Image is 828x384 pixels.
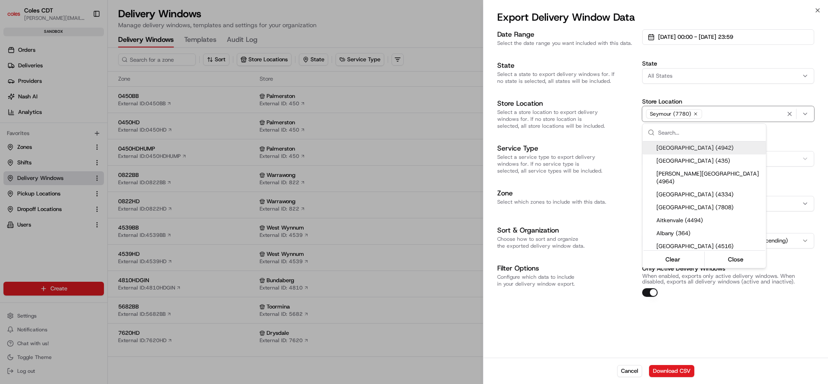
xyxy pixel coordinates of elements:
[656,191,762,198] span: [GEOGRAPHIC_DATA] (4334)
[82,125,138,134] span: API Documentation
[9,35,157,48] p: Welcome 👋
[9,9,26,26] img: Nash
[656,230,762,237] span: Albany (364)
[61,146,104,153] a: Powered byPylon
[147,85,157,95] button: Start new chat
[656,204,762,211] span: [GEOGRAPHIC_DATA] (7808)
[706,253,765,265] button: Close
[658,124,761,141] input: Search...
[29,91,109,98] div: We're available if you need us!
[86,146,104,153] span: Pylon
[5,122,69,137] a: 📗Knowledge Base
[656,242,762,250] span: [GEOGRAPHIC_DATA] (4516)
[29,82,141,91] div: Start new chat
[643,253,703,265] button: Clear
[656,144,762,152] span: [GEOGRAPHIC_DATA] (4942)
[9,126,16,133] div: 📗
[656,157,762,165] span: [GEOGRAPHIC_DATA] (435)
[22,56,142,65] input: Clear
[17,125,66,134] span: Knowledge Base
[69,122,142,137] a: 💻API Documentation
[656,217,762,224] span: Aitkenvale (4494)
[73,126,80,133] div: 💻
[9,82,24,98] img: 1736555255976-a54dd68f-1ca7-489b-9aae-adbdc363a1c4
[643,142,766,268] div: Suggestions
[656,170,762,186] span: [PERSON_NAME][GEOGRAPHIC_DATA] (4964)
